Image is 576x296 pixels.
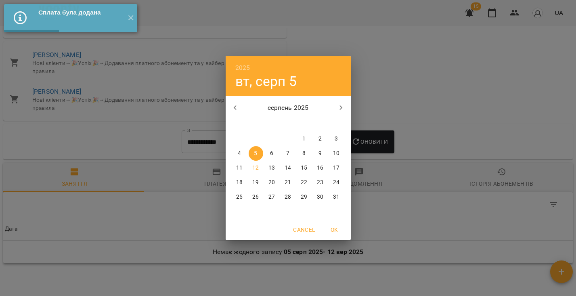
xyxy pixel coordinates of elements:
[235,62,250,73] button: 2025
[293,225,315,235] span: Cancel
[325,225,344,235] span: OK
[285,164,291,172] p: 14
[249,190,263,204] button: 26
[313,120,328,128] span: сб
[265,146,279,161] button: 6
[265,175,279,190] button: 20
[318,135,322,143] p: 2
[335,135,338,143] p: 3
[268,164,275,172] p: 13
[317,193,323,201] p: 30
[236,178,243,187] p: 18
[254,149,257,157] p: 5
[333,178,339,187] p: 24
[252,193,259,201] p: 26
[268,178,275,187] p: 20
[245,103,331,113] p: серпень 2025
[265,190,279,204] button: 27
[249,146,263,161] button: 5
[38,8,121,17] div: Сплата була додана
[281,190,295,204] button: 28
[249,175,263,190] button: 19
[232,120,247,128] span: пн
[329,161,344,175] button: 17
[322,223,348,237] button: OK
[313,146,328,161] button: 9
[232,161,247,175] button: 11
[313,175,328,190] button: 23
[301,178,307,187] p: 22
[297,146,312,161] button: 8
[232,175,247,190] button: 18
[232,146,247,161] button: 4
[265,161,279,175] button: 13
[252,178,259,187] p: 19
[329,190,344,204] button: 31
[329,146,344,161] button: 10
[265,120,279,128] span: ср
[317,164,323,172] p: 16
[301,164,307,172] p: 15
[297,190,312,204] button: 29
[285,178,291,187] p: 21
[236,193,243,201] p: 25
[333,164,339,172] p: 17
[281,175,295,190] button: 21
[285,193,291,201] p: 28
[313,161,328,175] button: 16
[249,161,263,175] button: 12
[286,149,289,157] p: 7
[317,178,323,187] p: 23
[297,175,312,190] button: 22
[252,164,259,172] p: 12
[329,120,344,128] span: нд
[281,120,295,128] span: чт
[313,132,328,146] button: 2
[281,146,295,161] button: 7
[270,149,273,157] p: 6
[313,190,328,204] button: 30
[333,193,339,201] p: 31
[235,73,297,90] button: вт, серп 5
[297,120,312,128] span: пт
[238,149,241,157] p: 4
[297,132,312,146] button: 1
[268,193,275,201] p: 27
[232,190,247,204] button: 25
[333,149,339,157] p: 10
[329,175,344,190] button: 24
[329,132,344,146] button: 3
[281,161,295,175] button: 14
[297,161,312,175] button: 15
[290,223,318,237] button: Cancel
[302,135,306,143] p: 1
[249,120,263,128] span: вт
[236,164,243,172] p: 11
[302,149,306,157] p: 8
[318,149,322,157] p: 9
[301,193,307,201] p: 29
